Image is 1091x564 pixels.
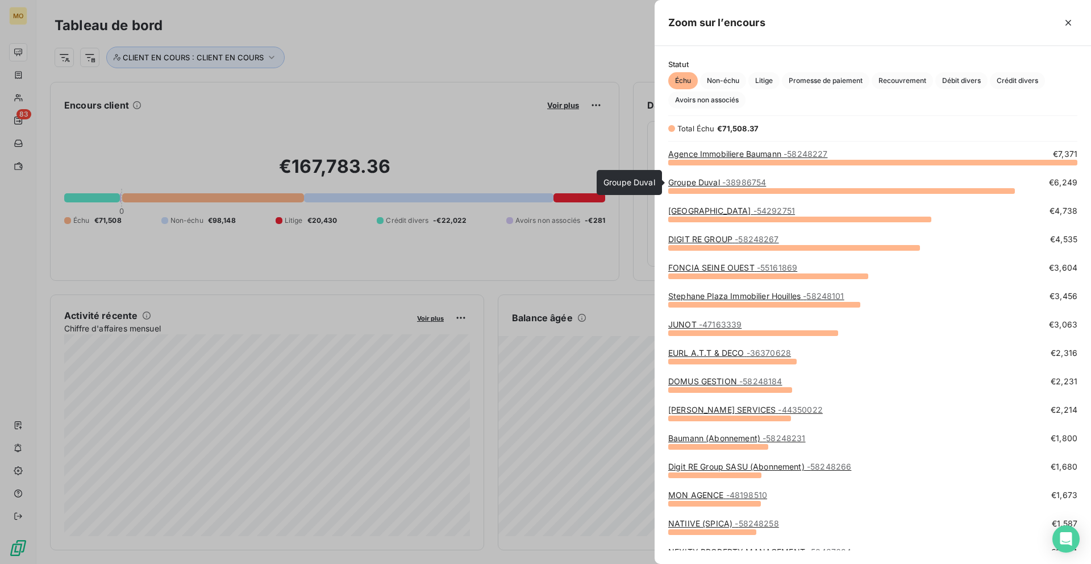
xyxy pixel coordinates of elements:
[735,234,778,244] span: - 58248267
[1051,546,1077,558] span: €1,464
[778,405,822,414] span: - 44350022
[1052,525,1080,553] div: Open Intercom Messenger
[668,490,767,500] a: MON AGENCE
[668,462,851,471] a: Digit RE Group SASU (Abonnement)
[1050,234,1077,245] span: €4,535
[1050,205,1077,217] span: €4,738
[753,206,795,215] span: - 54292751
[668,291,844,301] a: Stephane Plaza Immobilier Houilles
[699,320,742,329] span: - 47163339
[726,490,767,500] span: - 48198510
[1049,177,1077,188] span: €6,249
[807,462,851,471] span: - 58248266
[668,547,851,557] a: NEXITY PROPERTY MANAGEMENT
[747,348,791,358] span: - 36370628
[1051,376,1077,387] span: €2,231
[1049,262,1077,273] span: €3,604
[668,234,779,244] a: DIGIT RE GROUP
[668,60,1077,69] span: Statut
[668,376,782,386] a: DOMUS GESTION
[722,177,766,187] span: - 38986754
[668,177,766,187] a: Groupe Duval
[668,433,806,443] a: Baumann (Abonnement)
[603,177,655,187] span: Groupe Duval
[784,149,827,159] span: - 58248227
[700,72,746,89] button: Non-échu
[1051,404,1077,416] span: €2,214
[748,72,780,89] button: Litige
[1051,347,1077,359] span: €2,316
[1049,319,1077,330] span: €3,063
[990,72,1045,89] button: Crédit divers
[739,376,782,386] span: - 58248184
[668,149,827,159] a: Agence Immobiliere Baumann
[655,148,1091,550] div: grid
[668,519,779,528] a: NATIIVE (SPICA)
[668,320,742,329] a: JUNOT
[668,72,698,89] button: Échu
[735,519,778,528] span: - 58248258
[668,405,823,414] a: [PERSON_NAME] SERVICES
[1051,461,1077,472] span: €1,680
[935,72,988,89] button: Débit divers
[763,433,805,443] span: - 58248231
[1052,518,1077,529] span: €1,587
[1051,490,1077,501] span: €1,673
[668,263,797,272] a: FONCIA SEINE OUEST
[782,72,869,89] button: Promesse de paiement
[668,348,791,358] a: EURL A.T.T & DECO
[717,124,759,133] span: €71,508.37
[757,263,797,272] span: - 55161869
[677,124,715,133] span: Total Échu
[1051,433,1077,444] span: €1,800
[1053,148,1077,160] span: €7,371
[1050,291,1077,302] span: €3,456
[872,72,933,89] button: Recouvrement
[668,206,795,215] a: [GEOGRAPHIC_DATA]
[807,547,851,557] span: - 50437694
[803,291,844,301] span: - 58248101
[668,92,746,109] button: Avoirs non associés
[668,15,765,31] h5: Zoom sur l’encours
